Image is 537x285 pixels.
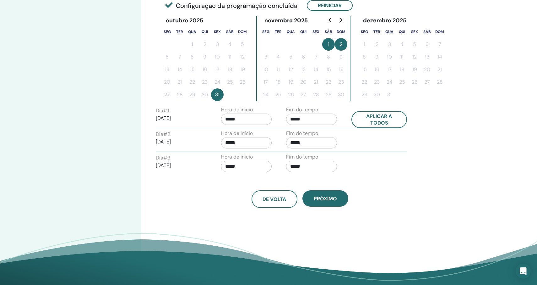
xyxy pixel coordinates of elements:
[433,25,446,38] th: domingo
[297,25,310,38] th: quinta-feira
[211,38,224,51] button: 3
[161,63,173,76] button: 13
[236,51,249,63] button: 12
[396,51,408,63] button: 11
[286,130,318,137] label: Fim do tempo
[310,25,322,38] th: sexta-feira
[335,25,347,38] th: domingo
[186,76,198,88] button: 22
[383,88,396,101] button: 31
[358,51,371,63] button: 8
[285,63,297,76] button: 12
[310,88,322,101] button: 28
[259,88,272,101] button: 24
[421,25,433,38] th: sábado
[421,63,433,76] button: 20
[335,76,347,88] button: 23
[221,153,253,161] label: Hora de início
[396,38,408,51] button: 4
[161,76,173,88] button: 20
[186,88,198,101] button: 29
[383,25,396,38] th: quarta-feira
[371,63,383,76] button: 16
[297,51,310,63] button: 6
[224,76,236,88] button: 25
[186,51,198,63] button: 8
[198,38,211,51] button: 2
[272,51,285,63] button: 4
[396,25,408,38] th: quinta-feira
[186,38,198,51] button: 1
[322,51,335,63] button: 8
[383,76,396,88] button: 24
[224,38,236,51] button: 4
[156,154,170,162] label: Dia # 3
[285,25,297,38] th: quarta-feira
[161,51,173,63] button: 6
[433,51,446,63] button: 14
[408,38,421,51] button: 5
[198,25,211,38] th: quinta-feira
[173,25,186,38] th: terça-feira
[322,88,335,101] button: 29
[322,38,335,51] button: 1
[371,38,383,51] button: 2
[433,76,446,88] button: 28
[236,76,249,88] button: 26
[310,51,322,63] button: 7
[335,51,347,63] button: 9
[310,63,322,76] button: 14
[224,25,236,38] th: sábado
[383,51,396,63] button: 10
[252,190,297,208] button: De volta
[211,63,224,76] button: 17
[186,25,198,38] th: quarta-feira
[297,76,310,88] button: 20
[221,106,253,114] label: Hora de início
[236,63,249,76] button: 19
[322,25,335,38] th: sábado
[211,51,224,63] button: 10
[272,76,285,88] button: 18
[371,88,383,101] button: 30
[297,88,310,101] button: 27
[211,88,224,101] button: 31
[358,88,371,101] button: 29
[325,14,335,26] button: Go to previous month
[259,25,272,38] th: segunda-feira
[259,16,313,25] div: novembro 2025
[383,38,396,51] button: 3
[358,38,371,51] button: 1
[165,1,297,10] span: Configuração da programação concluída
[322,63,335,76] button: 15
[371,25,383,38] th: terça-feira
[211,25,224,38] th: sexta-feira
[161,16,209,25] div: outubro 2025
[156,115,207,122] p: [DATE]
[358,76,371,88] button: 22
[351,111,407,128] button: Aplicar a todos
[307,0,353,11] button: Reiniciar
[297,63,310,76] button: 13
[198,51,211,63] button: 9
[161,88,173,101] button: 27
[310,76,322,88] button: 21
[285,88,297,101] button: 26
[433,63,446,76] button: 21
[198,88,211,101] button: 30
[156,138,207,146] p: [DATE]
[408,51,421,63] button: 12
[236,25,249,38] th: domingo
[156,107,169,115] label: Dia # 1
[396,76,408,88] button: 25
[259,63,272,76] button: 10
[173,63,186,76] button: 14
[358,25,371,38] th: segunda-feira
[286,106,318,114] label: Fim do tempo
[408,25,421,38] th: sexta-feira
[156,162,207,169] p: [DATE]
[272,88,285,101] button: 25
[302,190,348,207] button: Próximo
[421,76,433,88] button: 27
[224,63,236,76] button: 18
